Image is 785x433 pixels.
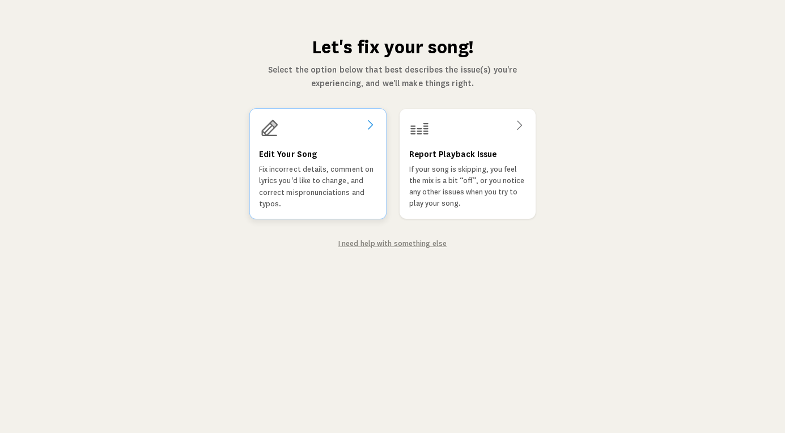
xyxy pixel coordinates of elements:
a: Edit Your SongFix incorrect details, comment on lyrics you'd like to change, and correct mispronu... [250,109,386,219]
p: If your song is skipping, you feel the mix is a bit “off”, or you notice any other issues when yo... [409,164,526,209]
h3: Report Playback Issue [409,148,497,162]
h1: Let's fix your song! [249,36,537,59]
p: Select the option below that best describes the issue(s) you're experiencing, and we'll make thin... [249,63,537,91]
p: Fix incorrect details, comment on lyrics you'd like to change, and correct mispronunciations and ... [258,164,376,210]
a: Report Playback IssueIf your song is skipping, you feel the mix is a bit “off”, or you notice any... [400,109,536,219]
h3: Edit Your Song [258,148,316,162]
a: I need help with something else [338,239,447,248]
